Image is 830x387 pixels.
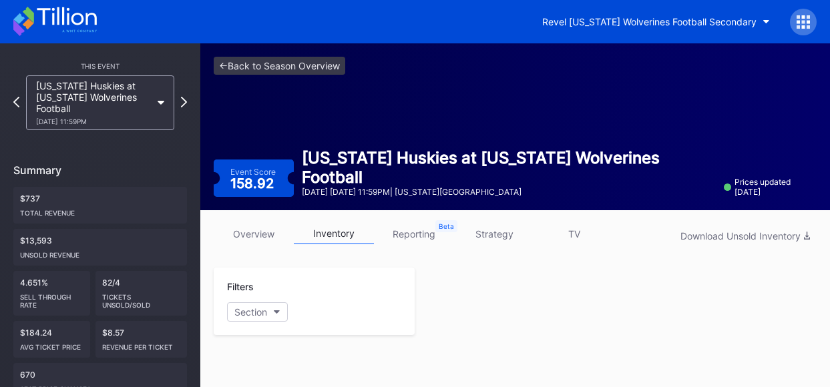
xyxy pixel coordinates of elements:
button: Download Unsold Inventory [674,227,817,245]
div: Sell Through Rate [20,288,83,309]
div: Section [234,306,267,318]
a: overview [214,224,294,244]
a: <-Back to Season Overview [214,57,345,75]
div: Summary [13,163,187,177]
div: 4.651% [13,271,90,316]
div: [US_STATE] Huskies at [US_STATE] Wolverines Football [302,148,716,187]
div: 158.92 [230,177,277,190]
div: This Event [13,62,187,70]
div: [US_STATE] Huskies at [US_STATE] Wolverines Football [36,80,151,125]
div: Revel [US_STATE] Wolverines Football Secondary [542,16,757,27]
a: strategy [454,224,534,244]
div: 82/4 [95,271,188,316]
div: [DATE] [DATE] 11:59PM | [US_STATE][GEOGRAPHIC_DATA] [302,187,716,197]
div: Tickets Unsold/Sold [102,288,181,309]
div: $13,593 [13,229,187,266]
div: $8.57 [95,321,188,358]
div: Revenue per ticket [102,338,181,351]
div: Prices updated [DATE] [724,177,817,197]
div: Download Unsold Inventory [680,230,810,242]
a: inventory [294,224,374,244]
div: Avg ticket price [20,338,83,351]
div: Total Revenue [20,204,180,217]
button: Section [227,302,288,322]
div: Event Score [230,167,276,177]
div: Filters [227,281,401,292]
div: $184.24 [13,321,90,358]
div: $737 [13,187,187,224]
div: [DATE] 11:59PM [36,117,151,125]
div: Unsold Revenue [20,246,180,259]
a: reporting [374,224,454,244]
button: Revel [US_STATE] Wolverines Football Secondary [532,9,780,34]
a: TV [534,224,614,244]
